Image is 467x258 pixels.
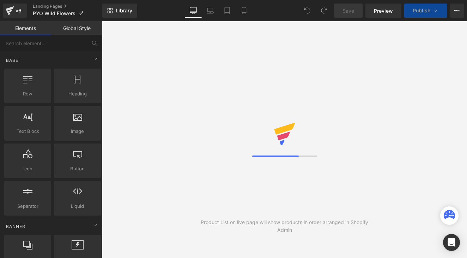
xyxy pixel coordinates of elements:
[6,165,49,172] span: Icon
[6,128,49,135] span: Text Block
[33,11,75,16] span: PYO Wild Flowers
[202,4,219,18] a: Laptop
[185,4,202,18] a: Desktop
[450,4,464,18] button: More
[3,4,27,18] a: v6
[51,21,102,35] a: Global Style
[193,218,376,234] div: Product List on live page will show products in order arranged in Shopify Admin
[413,8,430,13] span: Publish
[236,4,253,18] a: Mobile
[33,4,102,9] a: Landing Pages
[404,4,447,18] button: Publish
[365,4,401,18] a: Preview
[6,90,49,98] span: Row
[5,57,19,64] span: Base
[374,7,393,14] span: Preview
[56,203,99,210] span: Liquid
[14,6,23,15] div: v6
[56,90,99,98] span: Heading
[443,234,460,251] div: Open Intercom Messenger
[5,223,26,230] span: Banner
[300,4,314,18] button: Undo
[116,7,132,14] span: Library
[317,4,331,18] button: Redo
[102,4,137,18] a: New Library
[56,165,99,172] span: Button
[342,7,354,14] span: Save
[6,203,49,210] span: Separator
[219,4,236,18] a: Tablet
[56,128,99,135] span: Image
